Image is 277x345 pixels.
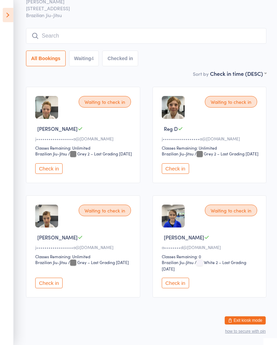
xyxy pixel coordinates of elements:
img: image1723248142.png [162,96,185,119]
button: Check in [35,163,63,174]
button: Check in [162,163,189,174]
div: a••••••••d@[DOMAIN_NAME] [162,244,260,250]
div: Brazilian Jiu-Jitsu [35,151,67,156]
div: Brazilian Jiu-Jitsu [162,151,194,156]
span: [PERSON_NAME] [37,125,78,132]
div: Brazilian Jiu-Jitsu [162,259,194,265]
div: Brazilian Jiu-Jitsu [35,259,67,265]
label: Sort by [193,70,209,77]
button: Check in [162,278,189,288]
div: j••••••••••••••••••a@[DOMAIN_NAME] [35,244,133,250]
span: / Grey 2 – Last Grading [DATE] [195,151,259,156]
img: image1729295644.png [162,205,185,227]
div: j••••••••••••••••••a@[DOMAIN_NAME] [35,136,133,141]
span: [PERSON_NAME] [164,234,204,241]
button: Exit kiosk mode [225,316,266,325]
span: Reg D [164,125,178,132]
div: Check in time (DESC) [210,70,266,77]
div: Classes Remaining: Unlimited [162,145,260,151]
div: Waiting to check in [79,96,131,108]
button: Waiting4 [69,51,99,66]
img: image1723248090.png [35,96,58,119]
div: 4 [91,56,94,61]
div: Waiting to check in [79,205,131,216]
div: j••••••••••••••••••a@[DOMAIN_NAME] [162,136,260,141]
button: All Bookings [26,51,66,66]
span: [STREET_ADDRESS] [26,5,256,12]
img: image1723248072.png [35,205,58,227]
div: Waiting to check in [205,96,257,108]
div: Classes Remaining: Unlimited [35,253,133,259]
div: Classes Remaining: Unlimited [35,145,133,151]
span: / Grey 2 – Last Grading [DATE] [68,151,132,156]
button: how to secure with pin [225,329,266,334]
span: Brazilian Jiu-Jitsu [26,12,266,18]
span: / Grey – Last Grading [DATE] [68,259,129,265]
span: [PERSON_NAME] [37,234,78,241]
button: Check in [35,278,63,288]
div: Waiting to check in [205,205,257,216]
div: Classes Remaining: 0 [162,253,260,259]
button: Checked in [102,51,138,66]
input: Search [26,28,266,44]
